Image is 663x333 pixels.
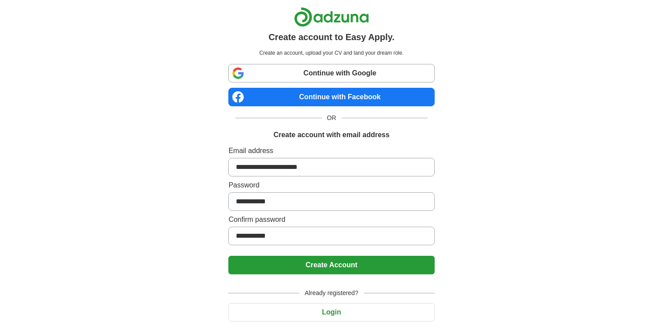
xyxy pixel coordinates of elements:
label: Email address [228,146,434,156]
h1: Create account to Easy Apply. [268,30,395,44]
label: Password [228,180,434,191]
a: Login [228,308,434,316]
a: Continue with Facebook [228,88,434,106]
p: Create an account, upload your CV and land your dream role. [230,49,432,57]
a: Continue with Google [228,64,434,82]
h1: Create account with email address [273,130,389,140]
img: Adzuna logo [294,7,369,27]
button: Create Account [228,256,434,274]
label: Confirm password [228,214,434,225]
button: Login [228,303,434,322]
span: Already registered? [299,288,363,298]
span: OR [322,113,342,123]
